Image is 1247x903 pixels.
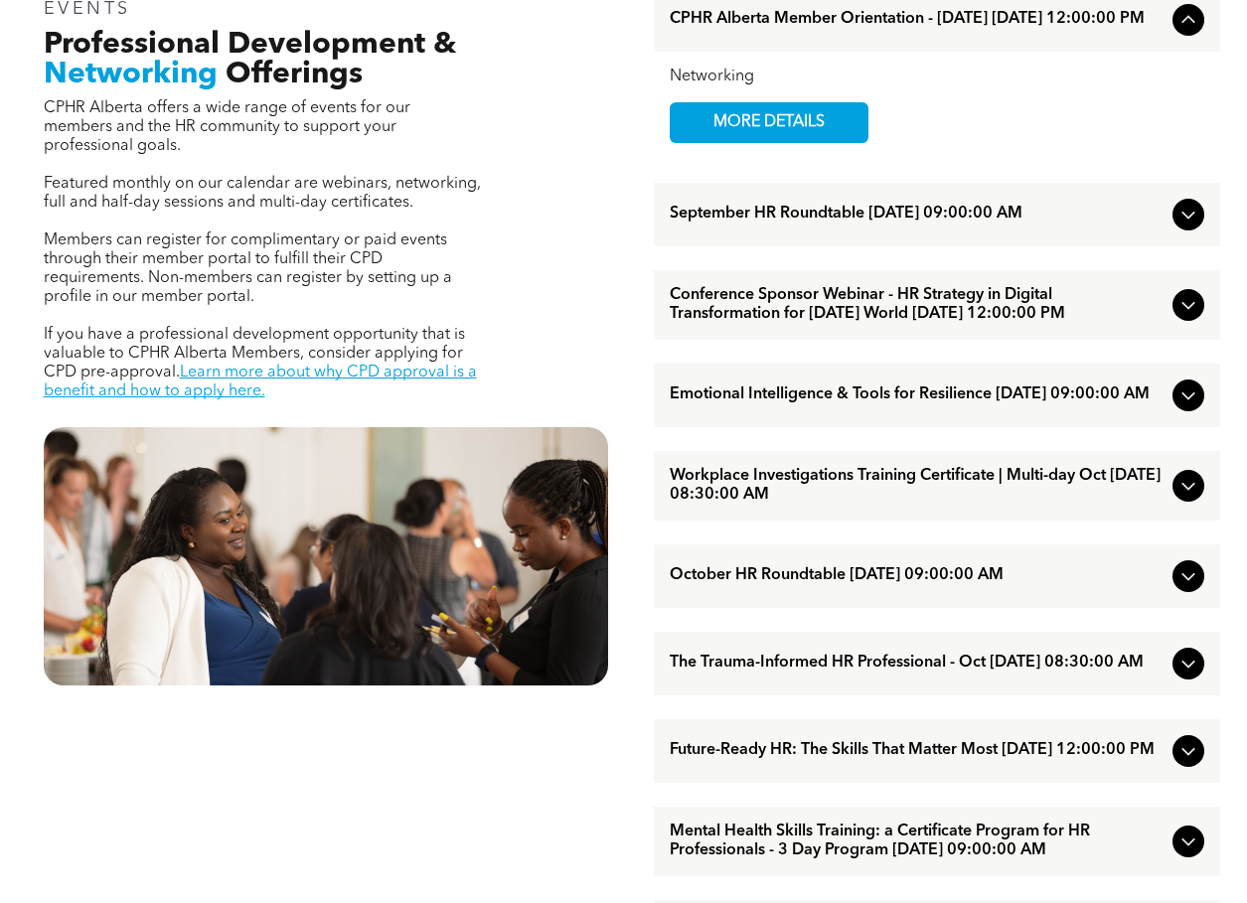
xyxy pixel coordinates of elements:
a: Learn more about why CPD approval is a benefit and how to apply here. [44,365,477,399]
span: Featured monthly on our calendar are webinars, networking, full and half-day sessions and multi-d... [44,176,481,211]
span: Conference Sponsor Webinar - HR Strategy in Digital Transformation for [DATE] World [DATE] 12:00:... [670,286,1165,324]
span: Professional Development & [44,30,456,60]
span: MORE DETAILS [691,103,848,142]
span: Offerings [226,60,363,89]
div: Networking [670,68,1204,86]
span: If you have a professional development opportunity that is valuable to CPHR Alberta Members, cons... [44,327,465,380]
span: Emotional Intelligence & Tools for Resilience [DATE] 09:00:00 AM [670,385,1165,404]
span: Mental Health Skills Training: a Certificate Program for HR Professionals - 3 Day Program [DATE] ... [670,823,1165,860]
span: September HR Roundtable [DATE] 09:00:00 AM [670,205,1165,224]
span: The Trauma-Informed HR Professional - Oct [DATE] 08:30:00 AM [670,654,1165,673]
span: Workplace Investigations Training Certificate | Multi-day Oct [DATE] 08:30:00 AM [670,467,1165,505]
span: Networking [44,60,218,89]
span: Future-Ready HR: The Skills That Matter Most [DATE] 12:00:00 PM [670,741,1165,760]
span: CPHR Alberta offers a wide range of events for our members and the HR community to support your p... [44,100,410,154]
span: Members can register for complimentary or paid events through their member portal to fulfill thei... [44,232,452,305]
span: October HR Roundtable [DATE] 09:00:00 AM [670,566,1165,585]
span: CPHR Alberta Member Orientation - [DATE] [DATE] 12:00:00 PM [670,10,1165,29]
a: MORE DETAILS [670,102,868,143]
